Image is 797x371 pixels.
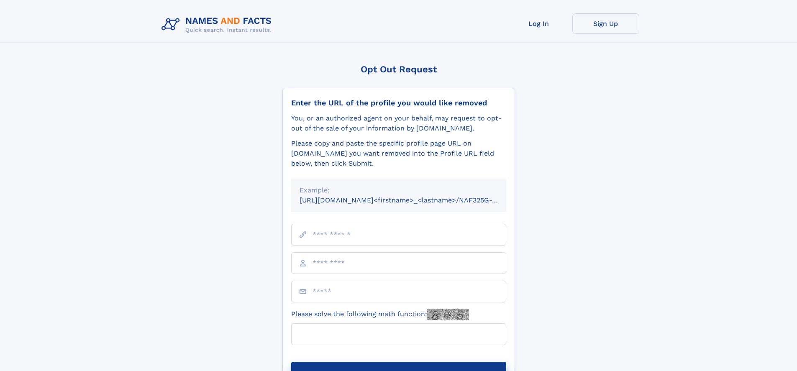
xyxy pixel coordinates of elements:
[291,113,506,133] div: You, or an authorized agent on your behalf, may request to opt-out of the sale of your informatio...
[572,13,639,34] a: Sign Up
[158,13,279,36] img: Logo Names and Facts
[291,138,506,169] div: Please copy and paste the specific profile page URL on [DOMAIN_NAME] you want removed into the Pr...
[291,309,469,320] label: Please solve the following math function:
[282,64,515,74] div: Opt Out Request
[300,185,498,195] div: Example:
[300,196,522,204] small: [URL][DOMAIN_NAME]<firstname>_<lastname>/NAF325G-xxxxxxxx
[505,13,572,34] a: Log In
[291,98,506,107] div: Enter the URL of the profile you would like removed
